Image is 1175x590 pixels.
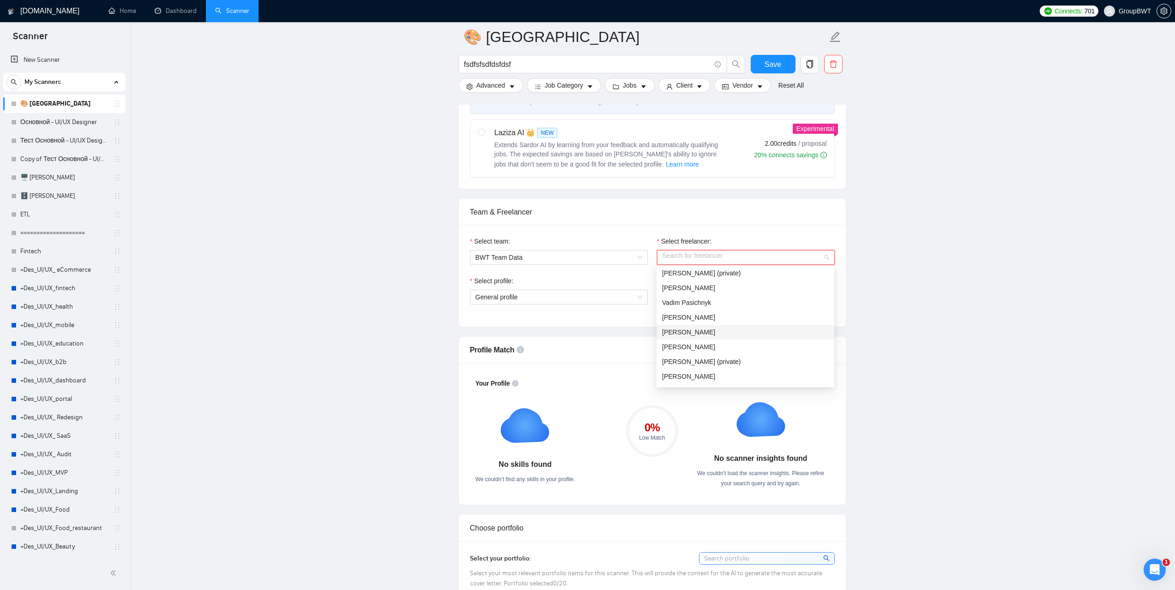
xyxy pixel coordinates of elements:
span: delete [825,60,842,68]
strong: No skills found [499,460,552,468]
span: holder [114,211,121,218]
a: homeHome [108,7,136,15]
input: Scanner name... [464,25,827,48]
span: edit [829,31,841,43]
span: search [823,553,831,563]
span: holder [114,432,121,440]
span: NEW [537,128,557,138]
span: holder [114,155,121,163]
span: caret-down [587,83,593,90]
div: Team & Freelancer [470,199,835,225]
button: search [727,55,745,73]
span: [PERSON_NAME] [662,328,715,336]
span: caret-down [640,83,647,90]
a: +Des_UI/UX_ Redesign [20,408,108,427]
a: +Des_UI/UX_education [20,334,108,353]
span: search [7,79,21,85]
button: Save [751,55,795,73]
label: Select freelancer: [657,236,711,246]
span: Advanced [476,80,505,90]
span: copy [801,60,819,68]
button: setting [1157,4,1171,18]
img: upwork-logo.png [1044,7,1052,15]
a: ETL [20,205,108,224]
span: holder [114,266,121,274]
span: holder [114,469,121,477]
span: Vadim Pasichnyk [662,299,711,306]
a: +Des_UI/UX_ Audit [20,445,108,464]
span: Scanner [6,30,55,49]
button: idcardVendorcaret-down [714,78,771,93]
span: holder [114,248,121,255]
span: holder [114,506,121,513]
a: +Des_UI/UX_Beauty [20,537,108,556]
span: holder [114,377,121,384]
span: holder [114,322,121,329]
a: Reset All [778,80,804,90]
span: Vendor [732,80,753,90]
span: General profile [476,293,518,301]
span: 👑 [526,127,535,138]
span: Extends Sardor AI by learning from your feedback and automatically qualifying jobs. The expected ... [494,141,718,168]
a: 🗄️ [PERSON_NAME] [20,187,108,205]
span: Select your most relevant portfolio items for this scanner. This will provide the context for the... [470,569,822,587]
span: setting [466,83,473,90]
div: Laziza AI [494,127,725,138]
strong: No scanner insights found [714,454,807,462]
input: Search portfolio [699,553,834,564]
span: setting [1157,7,1171,15]
a: New Scanner [11,51,118,69]
span: Save [765,59,781,70]
span: double-left [110,568,119,578]
span: [PERSON_NAME] [662,284,715,292]
span: user [666,83,673,90]
button: delete [824,55,843,73]
span: [PERSON_NAME] [662,373,715,380]
a: +Des_UI/UX_health [20,298,108,316]
span: info-circle [517,346,524,353]
span: caret-down [509,83,515,90]
a: +Des_UI/UX_ SaaS [20,427,108,445]
span: info-circle [820,152,827,158]
button: barsJob Categorycaret-down [527,78,601,93]
span: Profile Match [470,346,515,354]
a: dashboardDashboard [155,7,197,15]
span: My Scanners [24,73,61,91]
span: [PERSON_NAME] [662,343,715,351]
div: 20% connects savings [754,150,826,160]
span: Select profile: [474,276,513,286]
button: settingAdvancedcaret-down [458,78,523,93]
span: search [727,60,745,68]
a: Fintech [20,242,108,261]
a: +Des_UI/UX_ eCommerce [20,261,108,279]
a: +Des_UI/UX_Food [20,501,108,519]
span: holder [114,229,121,237]
div: Please enter Select freelancer: [657,265,835,275]
span: holder [114,340,121,347]
span: user [1106,8,1113,14]
a: searchScanner [215,7,249,15]
span: 1 [1163,559,1170,566]
span: holder [114,524,121,532]
span: holder [114,303,121,310]
a: Тест Основной - UI/UX Designer [20,131,108,150]
button: userClientcaret-down [658,78,711,93]
a: +Des_UI/UX_fintech [20,279,108,298]
button: copy [801,55,819,73]
span: 2.00 credits [765,138,796,149]
span: holder [114,285,121,292]
a: 🎨 [GEOGRAPHIC_DATA] [20,95,108,113]
span: holder [114,358,121,366]
input: Select freelancer: [663,250,823,264]
span: Experimental [796,125,834,132]
span: BWT Team Data [476,250,642,264]
label: Select team: [470,236,510,246]
span: holder [114,192,121,200]
button: search [6,75,21,89]
a: setting [1157,7,1171,15]
a: Основной - UI/UX Designer [20,113,108,131]
div: Low Match [626,435,678,441]
span: holder [114,488,121,495]
span: holder [114,543,121,550]
span: [PERSON_NAME] [662,314,715,321]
